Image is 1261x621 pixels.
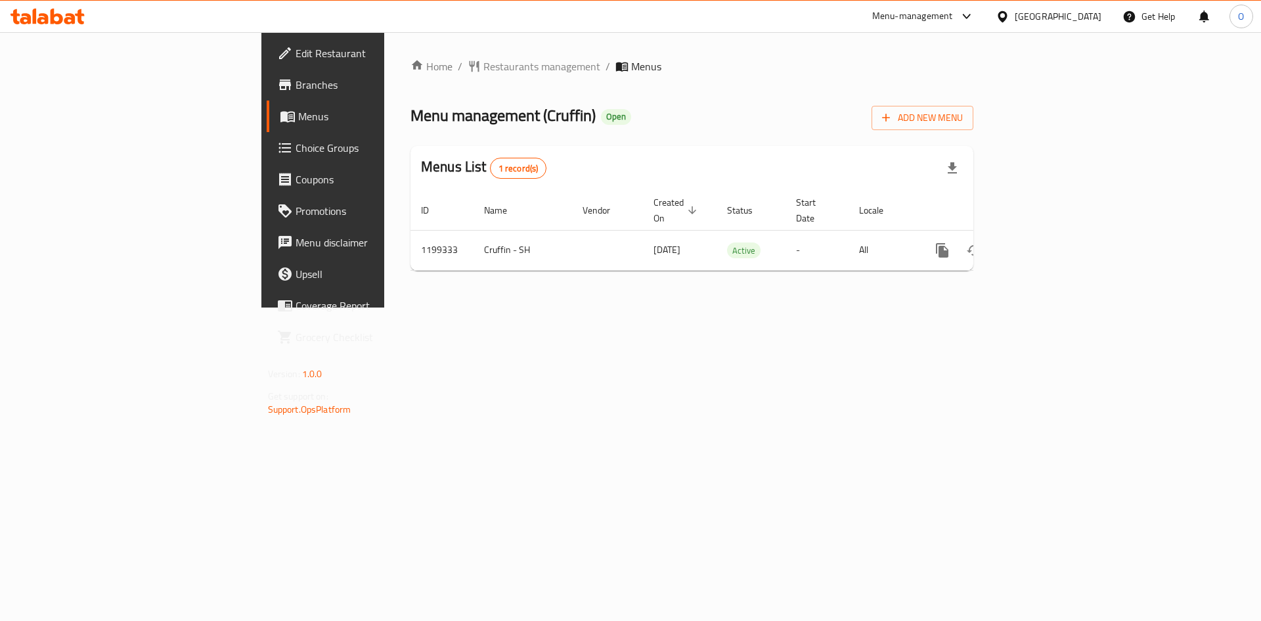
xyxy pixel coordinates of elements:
[268,401,351,418] a: Support.OpsPlatform
[468,58,600,74] a: Restaurants management
[490,158,547,179] div: Total records count
[296,77,462,93] span: Branches
[601,109,631,125] div: Open
[1015,9,1101,24] div: [GEOGRAPHIC_DATA]
[296,298,462,313] span: Coverage Report
[267,164,472,195] a: Coupons
[785,230,849,270] td: -
[296,45,462,61] span: Edit Restaurant
[859,202,900,218] span: Locale
[410,101,596,130] span: Menu management ( Cruffin )
[410,191,1063,271] table: enhanced table
[727,243,761,258] span: Active
[267,37,472,69] a: Edit Restaurant
[583,202,627,218] span: Vendor
[653,241,680,258] span: [DATE]
[421,202,446,218] span: ID
[296,235,462,250] span: Menu disclaimer
[296,140,462,156] span: Choice Groups
[296,203,462,219] span: Promotions
[601,111,631,122] span: Open
[927,235,958,266] button: more
[267,195,472,227] a: Promotions
[296,266,462,282] span: Upsell
[298,108,462,124] span: Menus
[267,321,472,353] a: Grocery Checklist
[268,388,328,405] span: Get support on:
[296,329,462,345] span: Grocery Checklist
[631,58,661,74] span: Menus
[606,58,610,74] li: /
[267,69,472,101] a: Branches
[267,101,472,132] a: Menus
[421,157,546,179] h2: Menus List
[302,365,322,382] span: 1.0.0
[727,202,770,218] span: Status
[872,106,973,130] button: Add New Menu
[410,58,973,74] nav: breadcrumb
[267,258,472,290] a: Upsell
[267,132,472,164] a: Choice Groups
[796,195,833,226] span: Start Date
[1238,9,1244,24] span: O
[872,9,953,24] div: Menu-management
[491,162,546,175] span: 1 record(s)
[296,172,462,187] span: Coupons
[267,227,472,258] a: Menu disclaimer
[483,58,600,74] span: Restaurants management
[653,195,701,226] span: Created On
[484,202,524,218] span: Name
[958,235,990,266] button: Change Status
[267,290,472,321] a: Coverage Report
[916,191,1063,231] th: Actions
[849,230,916,270] td: All
[474,230,572,270] td: Cruffin - SH
[937,152,968,184] div: Export file
[882,110,963,126] span: Add New Menu
[268,365,300,382] span: Version:
[727,242,761,258] div: Active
